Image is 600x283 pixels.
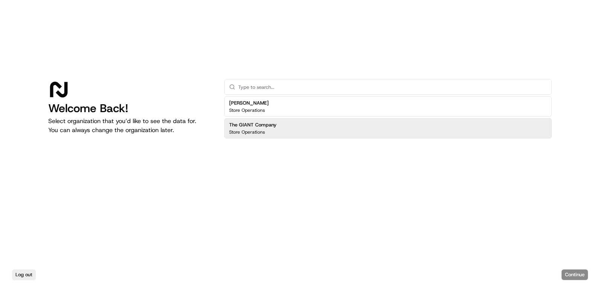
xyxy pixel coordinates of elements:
[48,117,212,135] p: Select organization that you’d like to see the data for. You can always change the organization l...
[48,102,212,115] h1: Welcome Back!
[224,95,552,140] div: Suggestions
[229,122,277,128] h2: The GIANT Company
[238,79,547,94] input: Type to search...
[229,107,265,113] p: Store Operations
[12,269,36,280] button: Log out
[229,129,265,135] p: Store Operations
[229,100,269,107] h2: [PERSON_NAME]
